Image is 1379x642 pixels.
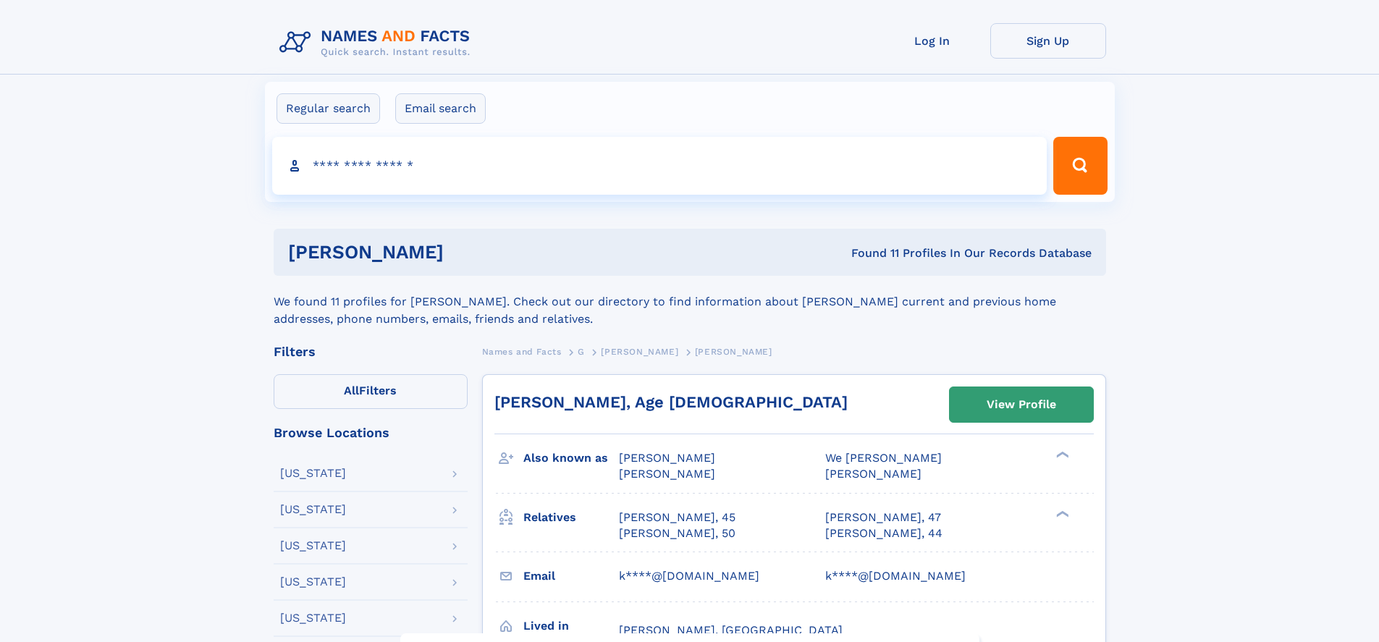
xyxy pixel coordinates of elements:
[619,510,735,525] a: [PERSON_NAME], 45
[601,342,678,360] a: [PERSON_NAME]
[277,93,380,124] label: Regular search
[825,451,942,465] span: We [PERSON_NAME]
[274,426,468,439] div: Browse Locations
[280,576,346,588] div: [US_STATE]
[825,525,942,541] a: [PERSON_NAME], 44
[619,623,843,637] span: [PERSON_NAME], [GEOGRAPHIC_DATA]
[825,510,941,525] a: [PERSON_NAME], 47
[1053,509,1070,518] div: ❯
[619,467,715,481] span: [PERSON_NAME]
[1053,450,1070,460] div: ❯
[494,393,848,411] a: [PERSON_NAME], Age [DEMOGRAPHIC_DATA]
[619,525,735,541] a: [PERSON_NAME], 50
[280,504,346,515] div: [US_STATE]
[578,342,585,360] a: G
[1053,137,1107,195] button: Search Button
[825,467,922,481] span: [PERSON_NAME]
[523,564,619,588] h3: Email
[280,468,346,479] div: [US_STATE]
[344,384,359,397] span: All
[523,614,619,638] h3: Lived in
[695,347,772,357] span: [PERSON_NAME]
[280,612,346,624] div: [US_STATE]
[482,342,562,360] a: Names and Facts
[874,23,990,59] a: Log In
[578,347,585,357] span: G
[288,243,648,261] h1: [PERSON_NAME]
[990,23,1106,59] a: Sign Up
[274,23,482,62] img: Logo Names and Facts
[647,245,1092,261] div: Found 11 Profiles In Our Records Database
[987,388,1056,421] div: View Profile
[523,505,619,530] h3: Relatives
[395,93,486,124] label: Email search
[274,345,468,358] div: Filters
[523,446,619,470] h3: Also known as
[274,374,468,409] label: Filters
[601,347,678,357] span: [PERSON_NAME]
[274,276,1106,328] div: We found 11 profiles for [PERSON_NAME]. Check out our directory to find information about [PERSON...
[280,540,346,552] div: [US_STATE]
[950,387,1093,422] a: View Profile
[272,137,1047,195] input: search input
[619,451,715,465] span: [PERSON_NAME]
